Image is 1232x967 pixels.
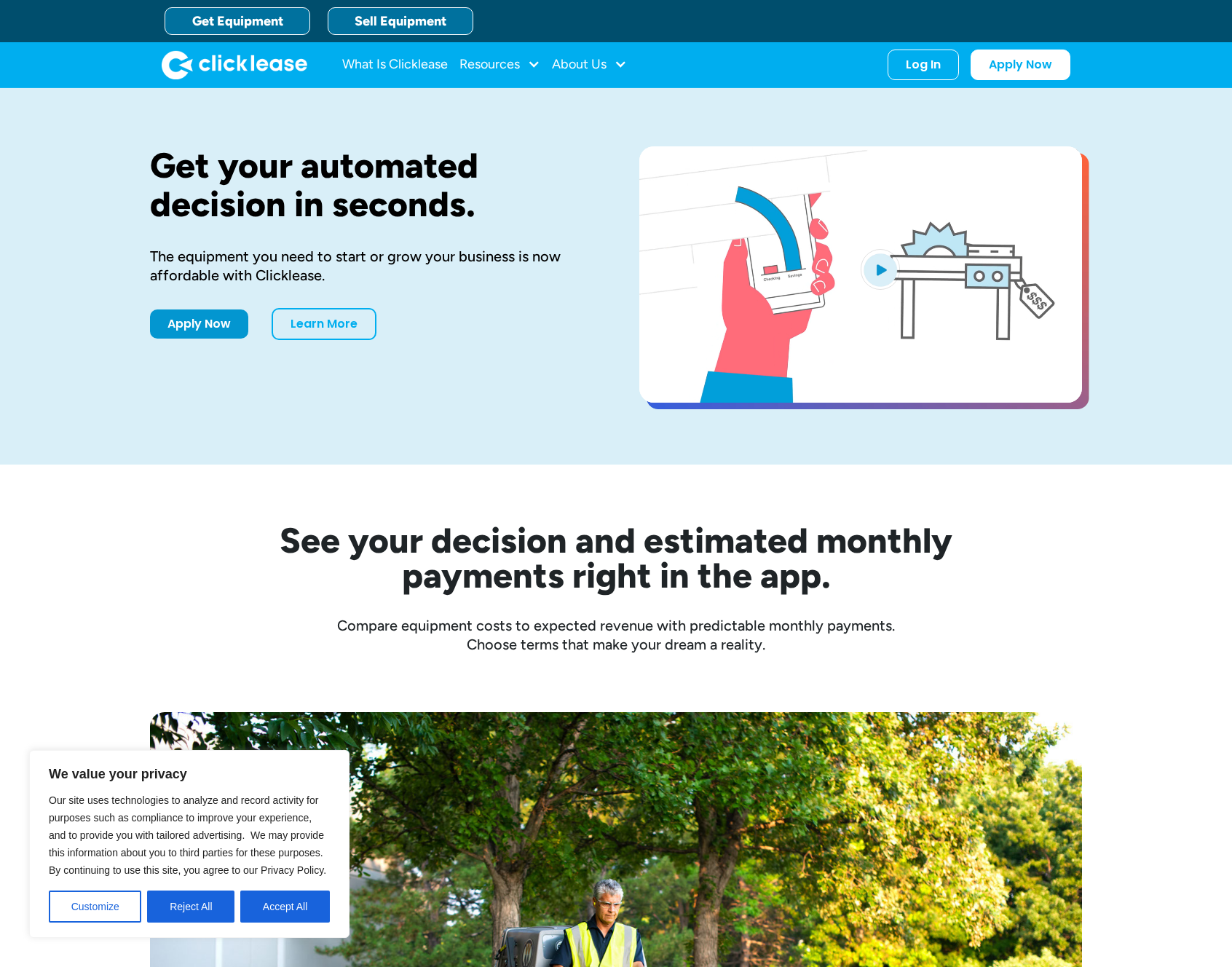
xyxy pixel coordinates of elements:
div: Log In [906,58,941,72]
a: Apply Now [150,309,248,339]
a: open lightbox [639,146,1082,403]
div: Resources [459,50,540,79]
button: Reject All [147,891,234,923]
a: Sell Equipment [328,7,473,35]
a: Get Equipment [165,7,310,35]
div: Compare equipment costs to expected revenue with predictable monthly payments. Choose terms that ... [150,616,1082,654]
div: About Us [552,50,627,79]
a: home [162,50,307,79]
button: Customize [49,891,141,923]
button: Accept All [240,891,330,923]
span: Our site uses technologies to analyze and record activity for purposes such as compliance to impr... [49,794,326,876]
img: Blue play button logo on a light blue circular background [861,249,900,290]
a: What Is Clicklease [342,50,448,79]
div: The equipment you need to start or grow your business is now affordable with Clicklease. [150,247,593,285]
a: Learn More [272,308,376,340]
a: Apply Now [971,50,1070,80]
div: We value your privacy [29,750,350,938]
h1: Get your automated decision in seconds. [150,146,593,224]
h2: See your decision and estimated monthly payments right in the app. [208,523,1024,593]
p: We value your privacy [49,765,330,783]
img: Clicklease logo [162,50,307,79]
